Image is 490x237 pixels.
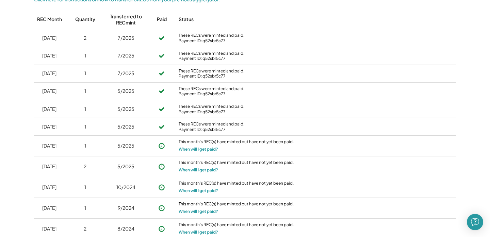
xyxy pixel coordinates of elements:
div: Paid [157,16,167,23]
div: 9/2024 [118,205,134,211]
button: Payment approved, but not yet initiated. [157,182,167,192]
div: 10/2024 [116,184,135,191]
div: REC Month [37,16,62,23]
div: This month's REC(s) have minted but have not yet been paid. [179,201,294,208]
div: This month's REC(s) have minted but have not yet been paid. [179,139,294,146]
div: [DATE] [42,184,56,191]
div: 5/2025 [117,142,134,149]
div: 2 [84,163,86,170]
div: 1 [84,70,86,77]
div: 5/2025 [117,123,134,130]
div: Quantity [75,16,95,23]
div: These RECs were minted and paid. Payment ID: q52sbr5c77 [179,51,294,61]
button: When will I get paid? [179,146,218,153]
div: [DATE] [42,88,56,95]
div: 1 [84,142,86,149]
div: 7/2025 [118,35,134,41]
button: Payment approved, but not yet initiated. [157,162,167,172]
div: These RECs were minted and paid. Payment ID: q52sbr5c77 [179,121,294,132]
div: 5/2025 [117,106,134,113]
div: 2 [84,35,86,41]
div: [DATE] [42,225,56,232]
button: Payment approved, but not yet initiated. [157,141,167,151]
div: This month's REC(s) have minted but have not yet been paid. [179,160,294,167]
button: When will I get paid? [179,187,218,194]
button: Payment approved, but not yet initiated. [157,203,167,213]
div: 5/2025 [117,88,134,95]
div: Status [179,16,294,23]
button: Payment approved, but not yet initiated. [157,224,167,234]
div: Transferred to RECmint [107,13,145,26]
div: These RECs were minted and paid. Payment ID: q52sbr5c77 [179,86,294,97]
div: Open Intercom Messenger [467,214,483,230]
div: These RECs were minted and paid. Payment ID: q52sbr5c77 [179,104,294,114]
div: 2 [84,225,86,232]
div: 7/2025 [118,52,134,59]
div: [DATE] [42,123,56,130]
div: These RECs were minted and paid. Payment ID: q52sbr5c77 [179,68,294,79]
div: This month's REC(s) have minted but have not yet been paid. [179,181,294,187]
div: 1 [84,106,86,113]
button: When will I get paid? [179,167,218,173]
div: [DATE] [42,52,56,59]
div: [DATE] [42,70,56,77]
div: 8/2024 [117,225,134,232]
div: 1 [84,52,86,59]
div: 1 [84,205,86,211]
div: [DATE] [42,142,56,149]
div: These RECs were minted and paid. Payment ID: q52sbr5c77 [179,33,294,43]
button: When will I get paid? [179,208,218,215]
div: This month's REC(s) have minted but have not yet been paid. [179,222,294,229]
div: [DATE] [42,106,56,113]
div: 1 [84,123,86,130]
div: [DATE] [42,205,56,211]
div: 7/2025 [118,70,134,77]
div: [DATE] [42,35,56,41]
div: 1 [84,184,86,191]
div: 5/2025 [117,163,134,170]
button: When will I get paid? [179,229,218,236]
div: [DATE] [42,163,56,170]
div: 1 [84,88,86,95]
